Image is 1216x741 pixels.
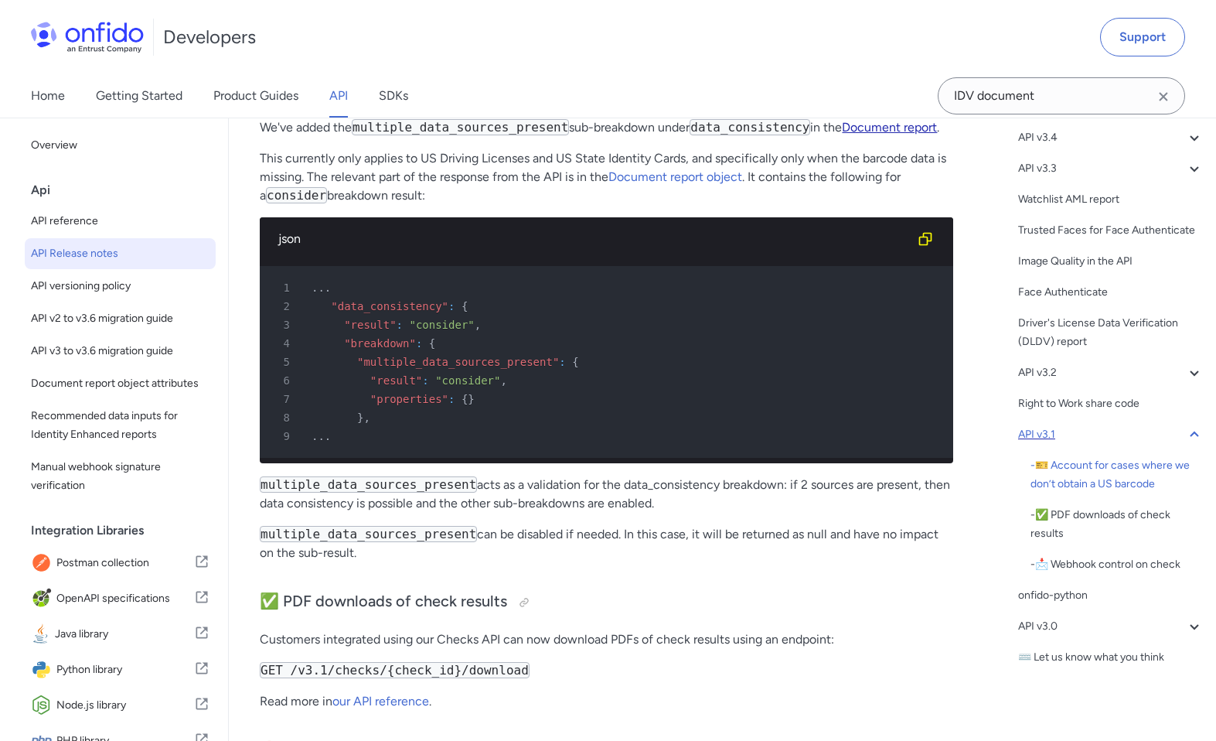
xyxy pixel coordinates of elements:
span: "multiple_data_sources_present" [357,356,559,368]
div: Api [31,175,222,206]
a: API v3.4 [1018,128,1204,147]
a: API versioning policy [25,271,216,302]
a: Document report [842,120,937,135]
span: Document report object attributes [31,374,209,393]
code: multiple_data_sources_present [352,119,569,135]
a: API v3.3 [1018,159,1204,178]
a: ⌨️ Let us know what you think [1018,648,1204,667]
span: } [468,393,474,405]
span: Overview [31,136,209,155]
code: multiple_data_sources_present [260,476,477,493]
img: IconPython library [31,659,56,681]
span: 9 [266,427,301,446]
h3: ✅ PDF downloads of check results [260,590,953,615]
span: Java library [55,623,194,645]
a: Face Authenticate [1018,283,1204,302]
span: "breakdown" [344,337,416,350]
span: 8 [266,408,301,427]
span: API reference [31,212,209,230]
a: Overview [25,130,216,161]
div: Image Quality in the API [1018,252,1204,271]
a: IconNode.js libraryNode.js library [25,688,216,722]
p: This currently only applies to US Driving Licenses and US State Identity Cards, and specifically ... [260,149,953,205]
a: -✅ PDF downloads of check results [1030,506,1204,543]
div: - ✅ PDF downloads of check results [1030,506,1204,543]
a: Home [31,74,65,118]
a: Recommended data inputs for Identity Enhanced reports [25,401,216,450]
span: : [422,374,428,387]
a: Watchlist AML report [1018,190,1204,209]
div: API v3.1 [1018,425,1204,444]
div: API v3.0 [1018,617,1204,636]
p: Customers integrated using our Checks API can now download PDFs of check results using an endpoint: [260,630,953,649]
a: API v3.2 [1018,364,1204,382]
span: OpenAPI specifications [56,588,194,610]
h1: Developers [163,25,256,50]
span: "result" [370,374,422,387]
span: 2 [266,297,301,316]
span: Python library [56,659,194,681]
div: - 🎫 Account for cases where we don’t obtain a US barcode [1030,456,1204,493]
span: 1 [266,278,301,297]
span: : [397,319,403,331]
span: ... [312,282,331,294]
div: Integration Libraries [31,515,222,546]
img: IconNode.js library [31,695,56,716]
span: Node.js library [56,695,194,716]
img: IconJava library [31,623,55,645]
span: { [429,337,435,350]
a: API reference [25,206,216,237]
a: API Release notes [25,238,216,269]
a: Driver's License Data Verification (DLDV) report [1018,314,1204,351]
span: 7 [266,390,301,408]
span: : [559,356,565,368]
a: IconPython libraryPython library [25,653,216,687]
span: API v2 to v3.6 migration guide [31,309,209,328]
img: IconPostman collection [31,552,56,574]
span: API Release notes [31,244,209,263]
a: Support [1100,18,1185,56]
span: , [500,374,506,387]
span: "data_consistency" [331,300,448,312]
span: 6 [266,371,301,390]
a: Trusted Faces for Face Authenticate [1018,221,1204,240]
code: GET /v3.1/checks/{check_id}/download [260,662,530,678]
div: - 📩 Webhook control on check [1030,555,1204,574]
span: 4 [266,334,301,353]
span: Recommended data inputs for Identity Enhanced reports [31,407,209,444]
button: Copy code snippet button [910,224,941,254]
code: consider [266,187,327,203]
a: SDKs [379,74,408,118]
p: acts as a validation for the data_consistency breakdown: if 2 sources are present, then data cons... [260,476,953,513]
span: : [416,337,422,350]
span: ... [312,430,331,442]
span: : [448,300,455,312]
span: 5 [266,353,301,371]
code: multiple_data_sources_present [260,526,477,542]
span: , [475,319,481,331]
a: Product Guides [213,74,298,118]
a: Manual webhook signature verification [25,452,216,501]
svg: Clear search field button [1154,87,1173,106]
a: Right to Work share code [1018,394,1204,413]
a: onfido-python [1018,586,1204,605]
span: { [572,356,578,368]
p: Read more in . [260,692,953,711]
span: , [363,411,370,424]
p: can be disabled if needed. In this case, it will be returned as null and have no impact on the su... [260,525,953,562]
img: IconOpenAPI specifications [31,588,56,610]
a: API v2 to v3.6 migration guide [25,303,216,334]
span: Postman collection [56,552,194,574]
span: "consider" [435,374,500,387]
a: Getting Started [96,74,182,118]
span: "consider" [409,319,474,331]
a: Document report object attributes [25,368,216,399]
img: Onfido Logo [31,22,144,53]
span: API versioning policy [31,277,209,295]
